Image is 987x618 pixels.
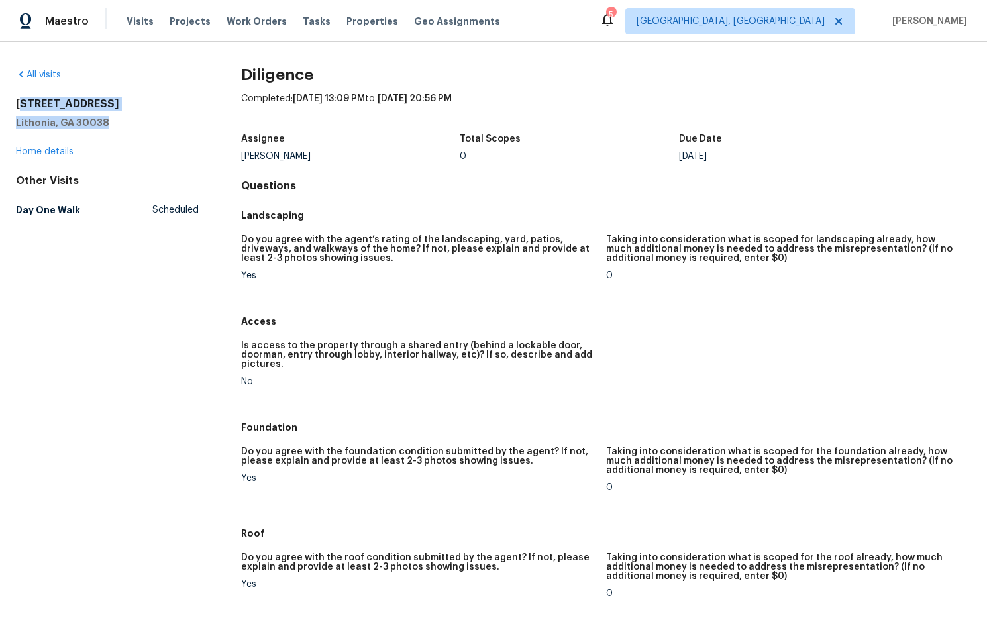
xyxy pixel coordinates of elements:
h5: Taking into consideration what is scoped for the roof already, how much additional money is neede... [606,553,961,581]
h2: Diligence [241,68,971,81]
div: 0 [606,589,961,598]
a: Home details [16,147,74,156]
div: 0 [606,271,961,280]
h4: Questions [241,180,971,193]
span: Projects [170,15,211,28]
span: Properties [346,15,398,28]
h5: Access [241,315,971,328]
span: [DATE] 20:56 PM [378,94,452,103]
div: 5 [606,8,615,21]
div: Yes [241,271,596,280]
div: Yes [241,580,596,589]
a: All visits [16,70,61,79]
span: Visits [127,15,154,28]
div: 0 [460,152,679,161]
div: [PERSON_NAME] [241,152,460,161]
a: Day One WalkScheduled [16,198,199,222]
h5: Due Date [679,134,722,144]
span: [GEOGRAPHIC_DATA], [GEOGRAPHIC_DATA] [637,15,825,28]
h5: Is access to the property through a shared entry (behind a lockable door, doorman, entry through ... [241,341,596,369]
h2: [STREET_ADDRESS] [16,97,199,111]
span: Geo Assignments [414,15,500,28]
h5: Landscaping [241,209,971,222]
span: Scheduled [152,203,199,217]
h5: Total Scopes [460,134,521,144]
h5: Assignee [241,134,285,144]
h5: Foundation [241,421,971,434]
div: 0 [606,483,961,492]
div: Other Visits [16,174,199,187]
span: Maestro [45,15,89,28]
div: [DATE] [679,152,898,161]
div: Yes [241,474,596,483]
h5: Roof [241,527,971,540]
h5: Taking into consideration what is scoped for landscaping already, how much additional money is ne... [606,235,961,263]
span: Tasks [303,17,331,26]
span: Work Orders [227,15,287,28]
span: [PERSON_NAME] [887,15,967,28]
span: [DATE] 13:09 PM [293,94,365,103]
h5: Do you agree with the foundation condition submitted by the agent? If not, please explain and pro... [241,447,596,466]
h5: Taking into consideration what is scoped for the foundation already, how much additional money is... [606,447,961,475]
h5: Do you agree with the agent’s rating of the landscaping, yard, patios, driveways, and walkways of... [241,235,596,263]
h5: Lithonia, GA 30038 [16,116,199,129]
div: Completed: to [241,92,971,127]
div: No [241,377,596,386]
h5: Do you agree with the roof condition submitted by the agent? If not, please explain and provide a... [241,553,596,572]
h5: Day One Walk [16,203,80,217]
